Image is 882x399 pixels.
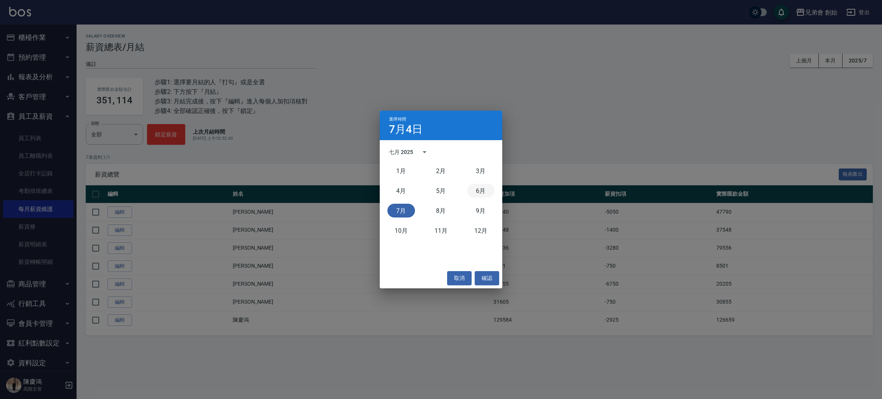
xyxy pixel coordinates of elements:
[467,184,495,198] button: 六月
[467,224,495,237] button: 十二月
[475,271,499,285] button: 確認
[427,224,455,237] button: 十一月
[387,204,415,217] button: 七月
[427,164,455,178] button: 二月
[467,204,495,217] button: 九月
[389,117,406,122] span: 選擇時間
[427,184,455,198] button: 五月
[415,143,434,161] button: calendar view is open, switch to year view
[427,204,455,217] button: 八月
[387,184,415,198] button: 四月
[389,148,413,156] div: 七月 2025
[389,125,423,134] h4: 7月4日
[387,164,415,178] button: 一月
[467,164,495,178] button: 三月
[387,224,415,237] button: 十月
[447,271,472,285] button: 取消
